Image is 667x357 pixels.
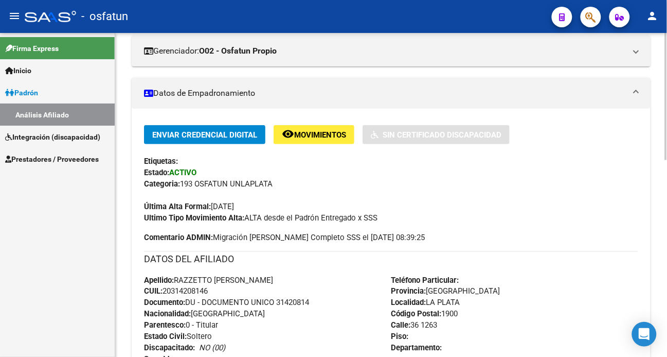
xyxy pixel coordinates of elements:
[169,168,196,177] strong: ACTIVO
[81,5,128,28] span: - osfatun
[383,130,501,140] span: Sin Certificado Discapacidad
[144,45,626,57] mat-panel-title: Gerenciador:
[391,287,426,296] strong: Provincia:
[144,276,273,285] span: RAZZETTO [PERSON_NAME]
[144,298,185,308] strong: Documento:
[144,213,377,223] span: ALTA desde el Padrón Entregado x SSS
[391,276,459,285] strong: Teléfono Particular:
[144,233,213,242] strong: Comentario ADMIN:
[632,322,657,347] div: Open Intercom Messenger
[391,332,409,342] strong: Piso:
[391,310,442,319] strong: Código Postal:
[144,178,638,190] div: 193 OSFATUN UNLAPLATA
[144,310,265,319] span: [GEOGRAPHIC_DATA]
[144,321,218,330] span: 0 - Titular
[132,78,651,109] mat-expansion-panel-header: Datos de Empadronamiento
[199,45,277,57] strong: O02 - Osfatun Propio
[282,128,294,140] mat-icon: remove_red_eye
[8,10,21,22] mat-icon: menu
[152,130,257,140] span: Enviar Credencial Digital
[391,298,460,308] span: LA PLATA
[144,321,186,330] strong: Parentesco:
[144,310,191,319] strong: Nacionalidad:
[144,213,244,223] strong: Ultimo Tipo Movimiento Alta:
[144,332,212,342] span: Soltero
[144,276,174,285] strong: Apellido:
[391,321,411,330] strong: Calle:
[144,298,309,308] span: DU - DOCUMENTO UNICO 31420814
[5,43,59,54] span: Firma Express
[144,179,180,189] strong: Categoria:
[144,287,208,296] span: 20314208146
[144,344,195,353] strong: Discapacitado:
[132,36,651,66] mat-expansion-panel-header: Gerenciador:O02 - Osfatun Propio
[5,87,38,98] span: Padrón
[294,130,346,140] span: Movimientos
[5,65,31,76] span: Inicio
[144,125,265,144] button: Enviar Credencial Digital
[144,88,626,99] mat-panel-title: Datos de Empadronamiento
[391,287,500,296] span: [GEOGRAPHIC_DATA]
[144,157,178,166] strong: Etiquetas:
[646,10,659,22] mat-icon: person
[144,202,234,211] span: [DATE]
[391,321,438,330] span: 36 1263
[144,232,425,243] span: Migración [PERSON_NAME] Completo SSS el [DATE] 08:39:25
[5,131,100,143] span: Integración (discapacidad)
[391,298,426,308] strong: Localidad:
[391,310,458,319] span: 1900
[144,168,169,177] strong: Estado:
[363,125,510,144] button: Sin Certificado Discapacidad
[391,344,442,353] strong: Departamento:
[144,252,638,266] h3: DATOS DEL AFILIADO
[144,332,187,342] strong: Estado Civil:
[144,287,163,296] strong: CUIL:
[274,125,354,144] button: Movimientos
[199,344,225,353] i: NO (00)
[5,154,99,165] span: Prestadores / Proveedores
[144,202,211,211] strong: Última Alta Formal:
